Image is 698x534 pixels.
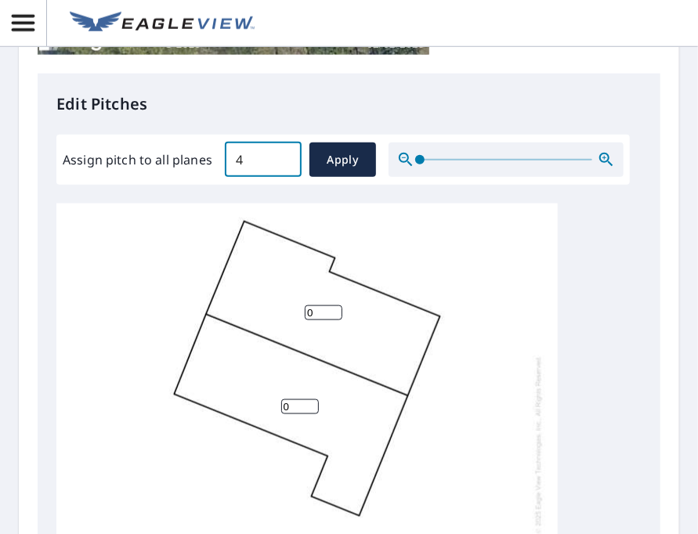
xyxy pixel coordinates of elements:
[70,12,255,35] img: EV Logo
[322,150,363,170] span: Apply
[309,143,376,177] button: Apply
[225,138,302,182] input: 00.0
[56,92,642,116] p: Edit Pitches
[63,150,212,169] label: Assign pitch to all planes
[60,2,264,45] a: EV Logo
